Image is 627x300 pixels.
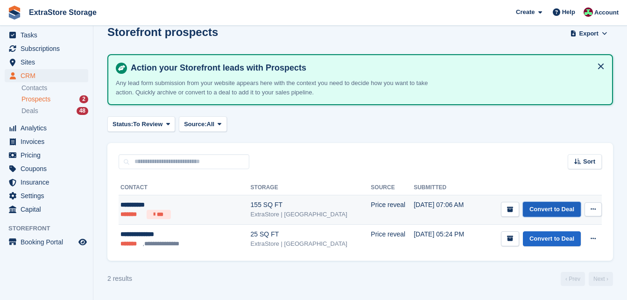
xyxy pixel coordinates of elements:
span: CRM [21,69,77,82]
a: menu [5,56,88,69]
span: Export [579,29,599,38]
div: 155 SQ FT [251,200,371,210]
button: Status: To Review [107,116,175,132]
span: All [207,120,215,129]
span: Tasks [21,29,77,42]
td: [DATE] 05:24 PM [414,224,476,253]
div: 25 SQ FT [251,229,371,239]
span: Settings [21,189,77,202]
a: menu [5,135,88,148]
a: Contacts [21,84,88,93]
th: Storage [251,180,371,195]
div: 2 [79,95,88,103]
span: Subscriptions [21,42,77,55]
a: menu [5,69,88,82]
span: Storefront [8,224,93,233]
span: Invoices [21,135,77,148]
th: Source [371,180,414,195]
a: menu [5,121,88,135]
span: Coupons [21,162,77,175]
span: Sites [21,56,77,69]
a: menu [5,176,88,189]
button: Export [568,26,609,41]
span: Help [562,7,575,17]
div: ExtraStore | [GEOGRAPHIC_DATA] [251,210,371,219]
a: menu [5,189,88,202]
span: Sort [583,157,595,166]
span: Account [594,8,619,17]
td: Price reveal [371,195,414,225]
a: Deals 48 [21,106,88,116]
th: Contact [119,180,251,195]
span: Capital [21,203,77,216]
div: ExtraStore | [GEOGRAPHIC_DATA] [251,239,371,249]
span: Pricing [21,149,77,162]
a: Convert to Deal [523,202,581,217]
span: Insurance [21,176,77,189]
h4: Action your Storefront leads with Prospects [127,63,605,73]
img: Chelsea Parker [584,7,593,17]
span: Prospects [21,95,50,104]
div: 2 results [107,274,132,284]
a: menu [5,162,88,175]
a: menu [5,29,88,42]
a: Previous [561,272,585,286]
th: Submitted [414,180,476,195]
a: menu [5,149,88,162]
a: Preview store [77,236,88,248]
td: Price reveal [371,224,414,253]
button: Source: All [179,116,227,132]
a: menu [5,42,88,55]
a: menu [5,236,88,249]
a: ExtraStore Storage [25,5,100,20]
span: Deals [21,107,38,115]
td: [DATE] 07:06 AM [414,195,476,225]
a: menu [5,203,88,216]
h1: Storefront prospects [107,26,218,38]
span: Status: [113,120,133,129]
a: Next [589,272,613,286]
a: Prospects 2 [21,94,88,104]
nav: Page [559,272,615,286]
img: stora-icon-8386f47178a22dfd0bd8f6a31ec36ba5ce8667c1dd55bd0f319d3a0aa187defe.svg [7,6,21,20]
span: Source: [184,120,206,129]
a: Convert to Deal [523,231,581,247]
span: Analytics [21,121,77,135]
span: Create [516,7,535,17]
span: To Review [133,120,162,129]
p: Any lead form submission from your website appears here with the context you need to decide how y... [116,79,443,97]
div: 48 [77,107,88,115]
span: Booking Portal [21,236,77,249]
